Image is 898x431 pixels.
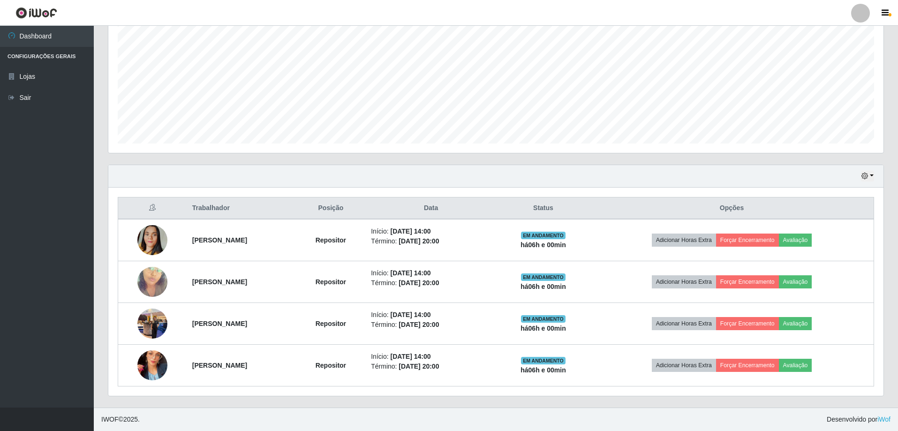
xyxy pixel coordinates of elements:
button: Avaliação [779,275,812,288]
li: Término: [371,362,491,371]
li: Término: [371,278,491,288]
span: IWOF [101,416,119,423]
th: Opções [590,197,874,219]
li: Término: [371,320,491,330]
time: [DATE] 20:00 [399,321,439,328]
time: [DATE] 20:00 [399,363,439,370]
strong: há 06 h e 00 min [521,283,566,290]
button: Forçar Encerramento [716,359,779,372]
button: Avaliação [779,317,812,330]
span: Desenvolvido por [827,415,890,424]
button: Adicionar Horas Extra [652,317,716,330]
strong: há 06 h e 00 min [521,241,566,249]
strong: [PERSON_NAME] [192,278,247,286]
time: [DATE] 20:00 [399,237,439,245]
img: 1748562791419.jpeg [137,213,167,267]
button: Forçar Encerramento [716,234,779,247]
button: Avaliação [779,359,812,372]
img: 1755793919031.jpeg [137,339,167,392]
span: EM ANDAMENTO [521,315,566,323]
button: Adicionar Horas Extra [652,359,716,372]
th: Data [365,197,497,219]
span: EM ANDAMENTO [521,273,566,281]
strong: Repositor [316,278,346,286]
li: Início: [371,352,491,362]
strong: Repositor [316,236,346,244]
strong: Repositor [316,362,346,369]
img: CoreUI Logo [15,7,57,19]
button: Adicionar Horas Extra [652,234,716,247]
li: Término: [371,236,491,246]
time: [DATE] 14:00 [390,353,430,360]
button: Forçar Encerramento [716,275,779,288]
li: Início: [371,310,491,320]
li: Início: [371,227,491,236]
strong: [PERSON_NAME] [192,320,247,327]
span: EM ANDAMENTO [521,357,566,364]
img: 1755095833793.jpeg [137,303,167,343]
time: [DATE] 20:00 [399,279,439,287]
span: EM ANDAMENTO [521,232,566,239]
th: Trabalhador [187,197,296,219]
a: iWof [877,416,890,423]
li: Início: [371,268,491,278]
time: [DATE] 14:00 [390,227,430,235]
button: Forçar Encerramento [716,317,779,330]
strong: há 06 h e 00 min [521,366,566,374]
span: © 2025 . [101,415,140,424]
strong: Repositor [316,320,346,327]
button: Avaliação [779,234,812,247]
button: Adicionar Horas Extra [652,275,716,288]
strong: há 06 h e 00 min [521,325,566,332]
strong: [PERSON_NAME] [192,236,247,244]
time: [DATE] 14:00 [390,269,430,277]
img: 1754928869787.jpeg [137,255,167,309]
time: [DATE] 14:00 [390,311,430,318]
th: Status [497,197,590,219]
th: Posição [296,197,366,219]
strong: [PERSON_NAME] [192,362,247,369]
